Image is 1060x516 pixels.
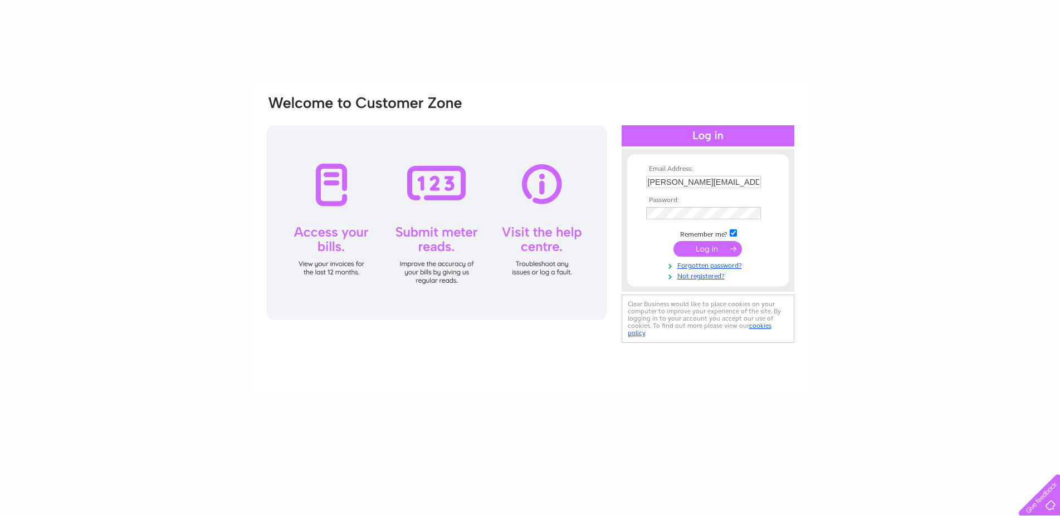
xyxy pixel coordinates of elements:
a: cookies policy [628,322,771,337]
a: Forgotten password? [646,259,773,270]
a: Not registered? [646,270,773,281]
input: Submit [673,241,742,257]
div: Clear Business would like to place cookies on your computer to improve your experience of the sit... [622,294,794,343]
th: Password: [643,196,773,204]
th: Email Address: [643,165,773,173]
td: Remember me? [643,228,773,239]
